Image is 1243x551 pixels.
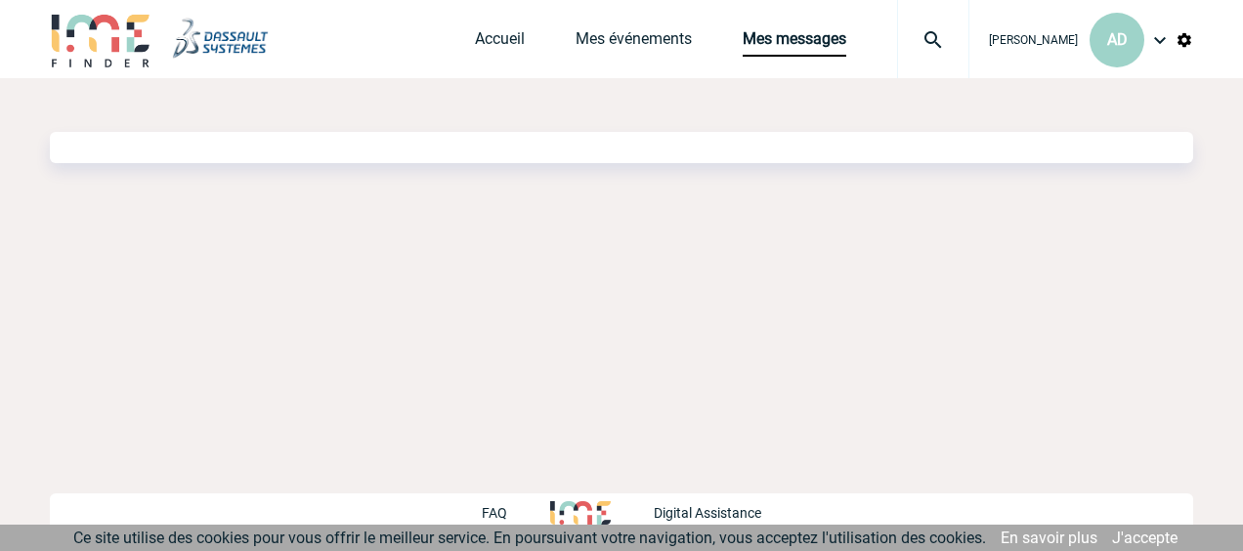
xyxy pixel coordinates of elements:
[550,501,611,525] img: http://www.idealmeetingsevents.fr/
[482,502,550,521] a: FAQ
[475,29,525,57] a: Accueil
[482,505,507,521] p: FAQ
[576,29,692,57] a: Mes événements
[654,505,761,521] p: Digital Assistance
[1107,30,1128,49] span: AD
[989,33,1078,47] span: [PERSON_NAME]
[73,529,986,547] span: Ce site utilise des cookies pour vous offrir le meilleur service. En poursuivant votre navigation...
[1001,529,1097,547] a: En savoir plus
[50,12,151,67] img: IME-Finder
[1112,529,1178,547] a: J'accepte
[743,29,846,57] a: Mes messages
